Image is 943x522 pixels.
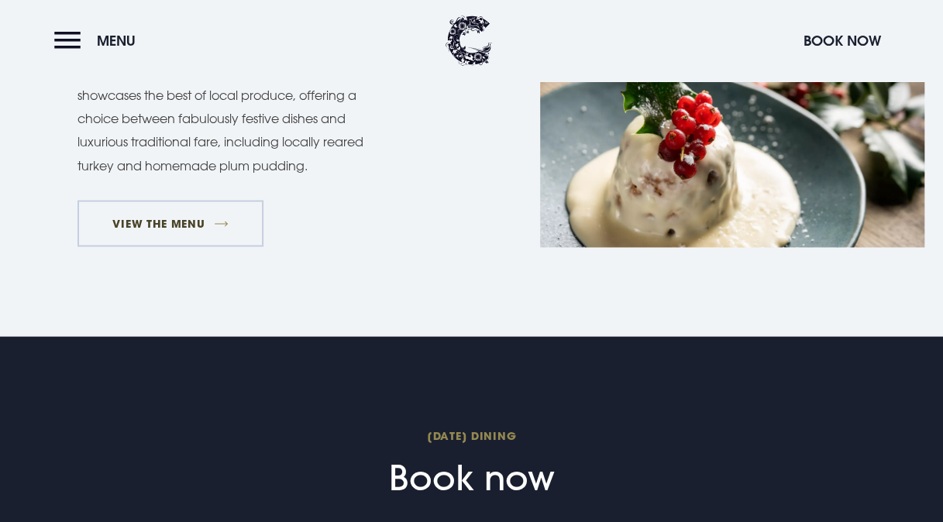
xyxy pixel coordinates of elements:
[102,428,840,442] span: [DATE] Dining
[796,24,889,57] button: Book Now
[54,24,143,57] button: Menu
[97,32,136,50] span: Menu
[77,36,395,177] p: On arrival, enjoy a glass of champagne or winter-spiced mulled wine. Our indulgent five-course me...
[102,428,840,498] h2: Book now
[77,200,263,246] a: VIEW THE MENU
[446,15,492,66] img: Clandeboye Lodge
